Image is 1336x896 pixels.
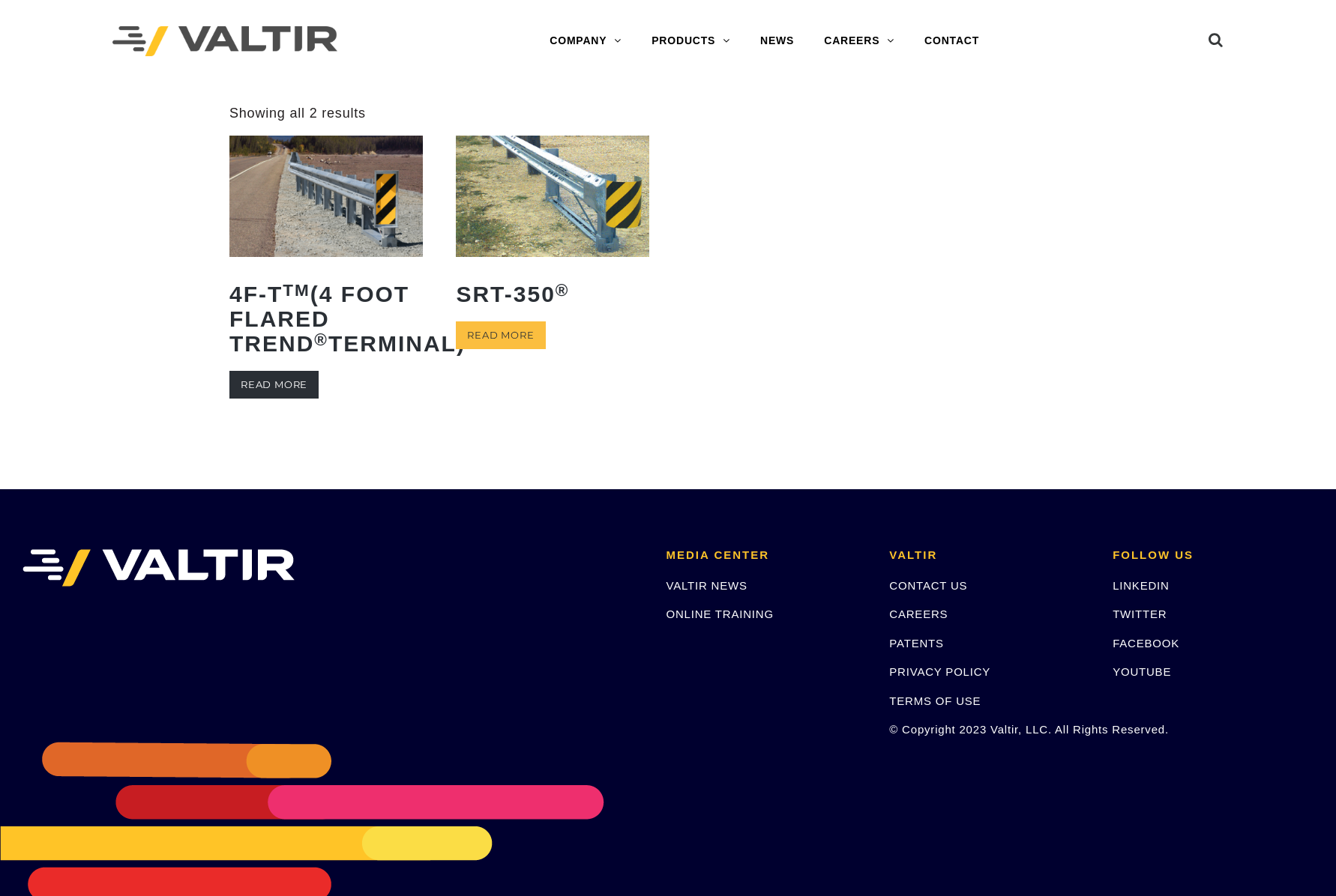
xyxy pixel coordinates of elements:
[745,26,809,56] a: NEWS
[283,281,310,300] sup: TM
[1113,608,1167,620] a: TWITTER
[535,26,637,56] a: COMPANY
[456,136,649,317] a: SRT-350®
[666,579,747,592] a: VALTIR NEWS
[556,281,570,300] sup: ®
[666,608,773,620] a: ONLINE TRAINING
[229,136,423,366] a: 4F-TTM(4 Foot Flared TREND®Terminal)
[1113,665,1171,678] a: YOUTUBE
[456,270,649,318] h2: SRT-350
[889,637,944,650] a: PATENTS
[112,26,337,57] img: Valtir
[889,721,1090,738] p: © Copyright 2023 Valtir, LLC. All Rights Reserved.
[22,549,295,587] img: VALTIR
[889,694,981,707] a: TERMS OF USE
[1113,549,1314,562] h2: FOLLOW US
[889,549,1090,562] h2: VALTIR
[809,26,909,56] a: CAREERS
[1113,637,1179,650] a: FACEBOOK
[229,270,423,367] h2: 4F-T (4 Foot Flared TREND Terminal)
[889,665,990,678] a: PRIVACY POLICY
[314,330,328,349] sup: ®
[666,549,867,562] h2: MEDIA CENTER
[456,321,545,349] a: Read more about “SRT-350®”
[229,105,366,122] p: Showing all 2 results
[889,579,967,592] a: CONTACT US
[637,26,745,56] a: PRODUCTS
[1113,579,1170,592] a: LINKEDIN
[889,608,948,620] a: CAREERS
[909,26,994,56] a: CONTACT
[229,371,319,399] a: Read more about “4F-TTM (4 Foot Flared TREND® Terminal)”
